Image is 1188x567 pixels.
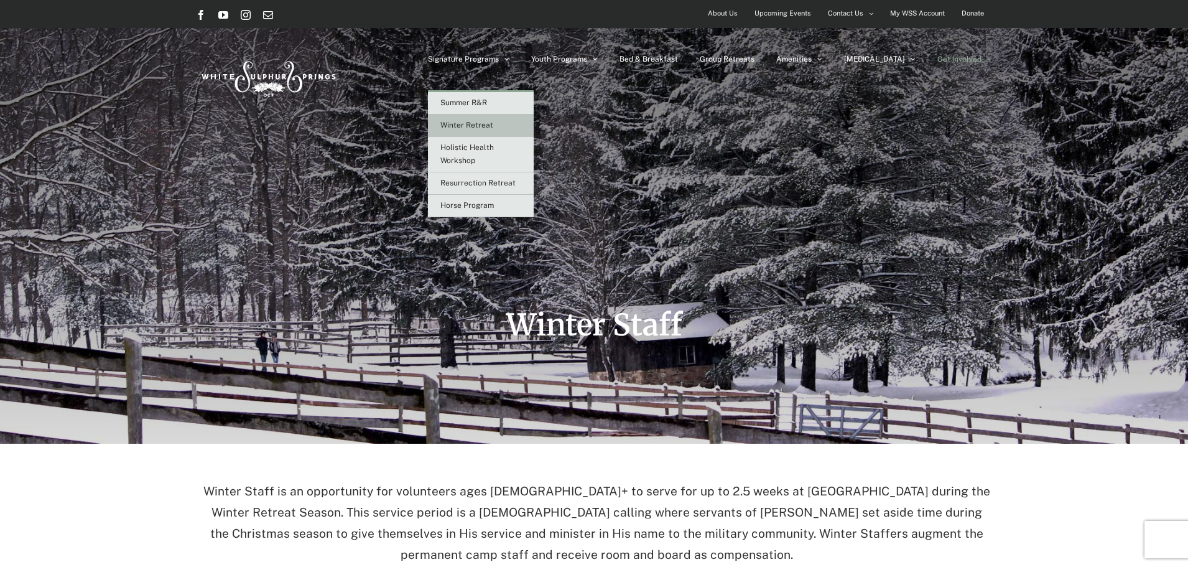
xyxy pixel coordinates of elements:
span: Upcoming Events [754,4,811,22]
span: Group Retreats [700,55,754,63]
span: [MEDICAL_DATA] [844,55,905,63]
a: Group Retreats [700,28,754,90]
span: Donate [962,4,984,22]
span: Winter Retreat [440,121,493,129]
span: Contact Us [828,4,863,22]
a: Winter Retreat [428,115,534,137]
span: Horse Program [440,201,494,210]
span: Amenities [776,55,812,63]
span: My WSS Account [890,4,945,22]
span: Summer R&R [440,98,487,107]
a: Holistic Health Workshop [428,137,534,172]
a: Signature Programs [428,28,509,90]
span: About Us [708,4,738,22]
a: Get Involved [937,28,992,90]
span: Signature Programs [428,55,499,63]
a: Resurrection Retreat [428,172,534,195]
span: Youth Programs [531,55,587,63]
a: Amenities [776,28,822,90]
a: Summer R&R [428,92,534,115]
span: Resurrection Retreat [440,179,516,187]
span: Winter Staff [506,306,682,344]
nav: Main Menu [428,28,992,90]
span: Bed & Breakfast [620,55,678,63]
a: Bed & Breakfast [620,28,678,90]
span: Holistic Health Workshop [440,143,494,165]
p: Winter Staff is an opportunity for volunteers ages [DEMOGRAPHIC_DATA]+ to serve for up to 2.5 wee... [201,481,992,565]
a: Horse Program [428,195,534,217]
a: [MEDICAL_DATA] [844,28,916,90]
a: Youth Programs [531,28,598,90]
span: Get Involved [937,55,981,63]
img: White Sulphur Springs Logo [196,47,339,106]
